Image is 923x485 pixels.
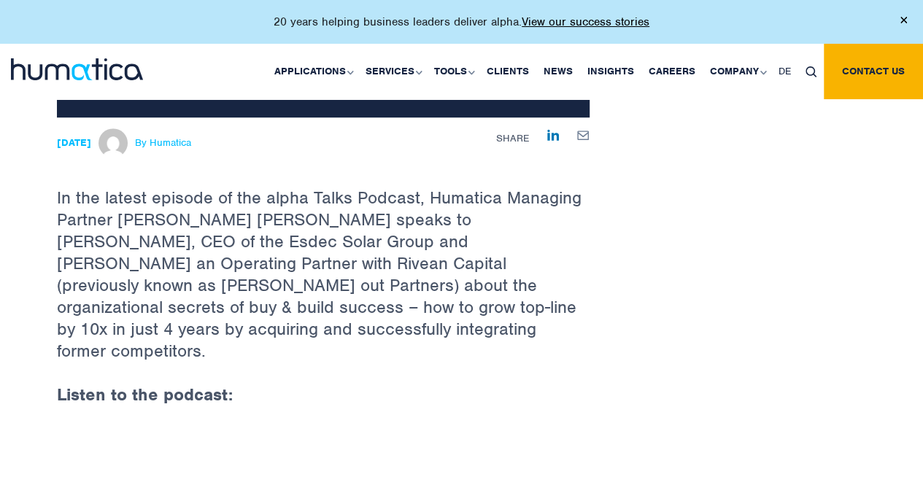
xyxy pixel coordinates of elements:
img: mailby [577,131,590,140]
a: Careers [641,44,703,99]
p: 20 years helping business leaders deliver alpha. [274,15,649,29]
a: View our success stories [522,15,649,29]
img: Share on LinkedIn [547,129,559,141]
p: In the latest episode of the alpha Talks Podcast, Humatica Managing Partner [PERSON_NAME] [PERSON... [57,117,590,384]
a: Tools [427,44,479,99]
strong: [DATE] [57,136,91,149]
span: DE [779,65,791,77]
a: News [536,44,580,99]
img: logo [11,58,143,80]
img: Michael Hillington [99,128,128,158]
a: Applications [267,44,358,99]
a: Share on LinkedIn [547,128,559,141]
a: Contact us [824,44,923,99]
a: Services [358,44,427,99]
span: Share [496,132,529,144]
strong: Listen to the podcast: [57,384,233,406]
img: search_icon [806,66,816,77]
a: Insights [580,44,641,99]
a: Share by E-Mail [577,128,590,140]
a: Company [703,44,771,99]
a: Clients [479,44,536,99]
a: DE [771,44,798,99]
span: By Humatica [135,137,191,149]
